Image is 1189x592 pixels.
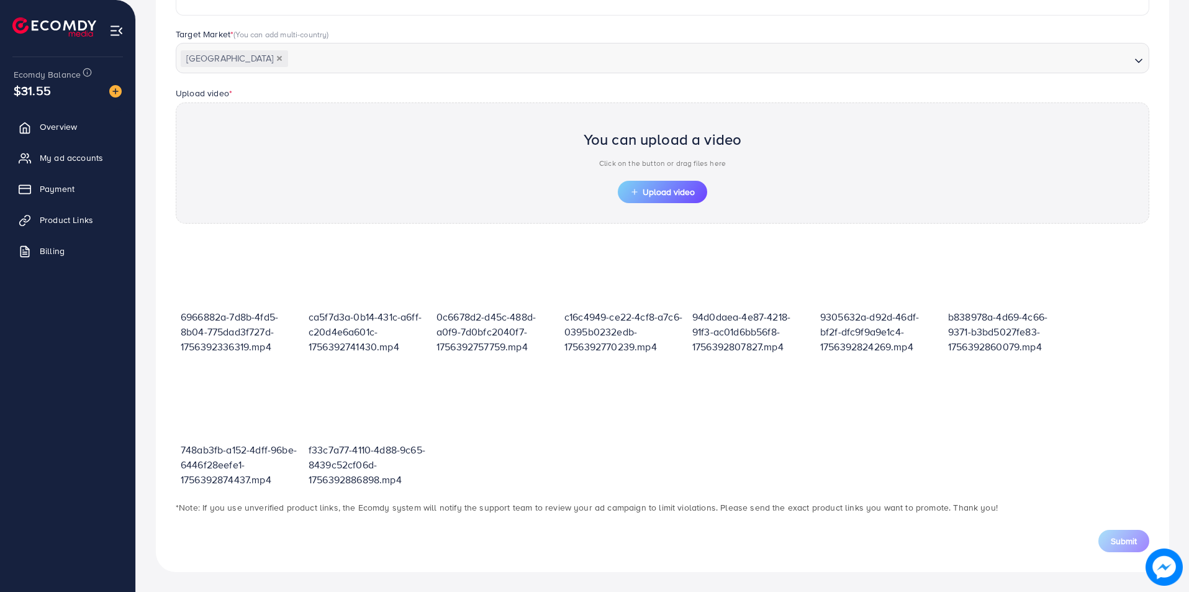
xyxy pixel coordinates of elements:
[948,309,1066,354] p: b838978a-4d69-4c66-9371-b3bd5027fe83-1756392860079.mp4
[176,500,1149,515] p: *Note: If you use unverified product links, the Ecomdy system will notify the support team to rev...
[40,183,75,195] span: Payment
[9,145,126,170] a: My ad accounts
[9,176,126,201] a: Payment
[436,309,554,354] p: 0c6678d2-d45c-488d-a0f9-7d0bfc2040f7-1756392757759.mp4
[1146,549,1183,586] img: image
[9,114,126,139] a: Overview
[176,43,1149,73] div: Search for option
[14,81,51,99] span: $31.55
[40,152,103,164] span: My ad accounts
[584,156,742,171] p: Click on the button or drag files here
[1111,535,1137,547] span: Submit
[40,121,77,133] span: Overview
[109,85,122,98] img: image
[618,181,707,203] button: Upload video
[9,207,126,232] a: Product Links
[692,309,810,354] p: 94d0daea-4e87-4218-91f3-ac01d6bb56f8-1756392807827.mp4
[309,309,427,354] p: ca5f7d3a-0b14-431c-a6ff-c20d4e6a601c-1756392741430.mp4
[309,442,427,487] p: f33c7a77-4110-4d88-9c65-8439c52cf06d-1756392886898.mp4
[181,50,288,68] span: [GEOGRAPHIC_DATA]
[9,239,126,263] a: Billing
[584,130,742,148] h2: You can upload a video
[40,214,93,226] span: Product Links
[40,245,65,257] span: Billing
[276,55,283,61] button: Deselect Pakistan
[289,50,1129,69] input: Search for option
[181,442,299,487] p: 748ab3fb-a152-4dff-96be-6446f28eefe1-1756392874437.mp4
[1098,530,1149,552] button: Submit
[233,29,328,40] span: (You can add multi-country)
[176,87,232,99] label: Upload video
[12,17,96,37] img: logo
[564,309,682,354] p: c16c4949-ce22-4cf8-a7c6-0395b0232edb-1756392770239.mp4
[630,188,695,196] span: Upload video
[14,68,81,81] span: Ecomdy Balance
[181,309,299,354] p: 6966882a-7d8b-4fd5-8b04-775dad3f727d-1756392336319.mp4
[176,28,329,40] label: Target Market
[820,309,938,354] p: 9305632a-d92d-46df-bf2f-dfc9f9a9e1c4-1756392824269.mp4
[109,24,124,38] img: menu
